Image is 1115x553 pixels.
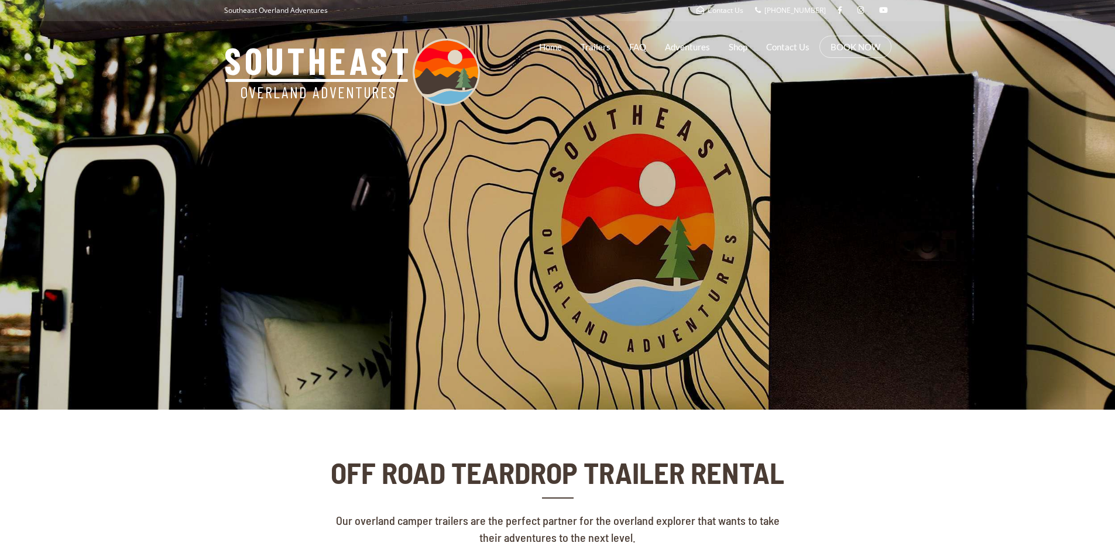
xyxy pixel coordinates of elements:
[764,5,826,15] span: [PHONE_NUMBER]
[328,456,788,489] h2: OFF ROAD TEARDROP TRAILER RENTAL
[224,3,328,18] p: Southeast Overland Adventures
[697,5,743,15] a: Contact Us
[766,32,809,61] a: Contact Us
[581,32,610,61] a: Trailers
[665,32,710,61] a: Adventures
[629,32,646,61] a: FAQ
[224,39,480,106] img: Southeast Overland Adventures
[708,5,743,15] span: Contact Us
[831,41,880,53] a: BOOK NOW
[539,32,562,61] a: Home
[729,32,747,61] a: Shop
[755,5,826,15] a: [PHONE_NUMBER]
